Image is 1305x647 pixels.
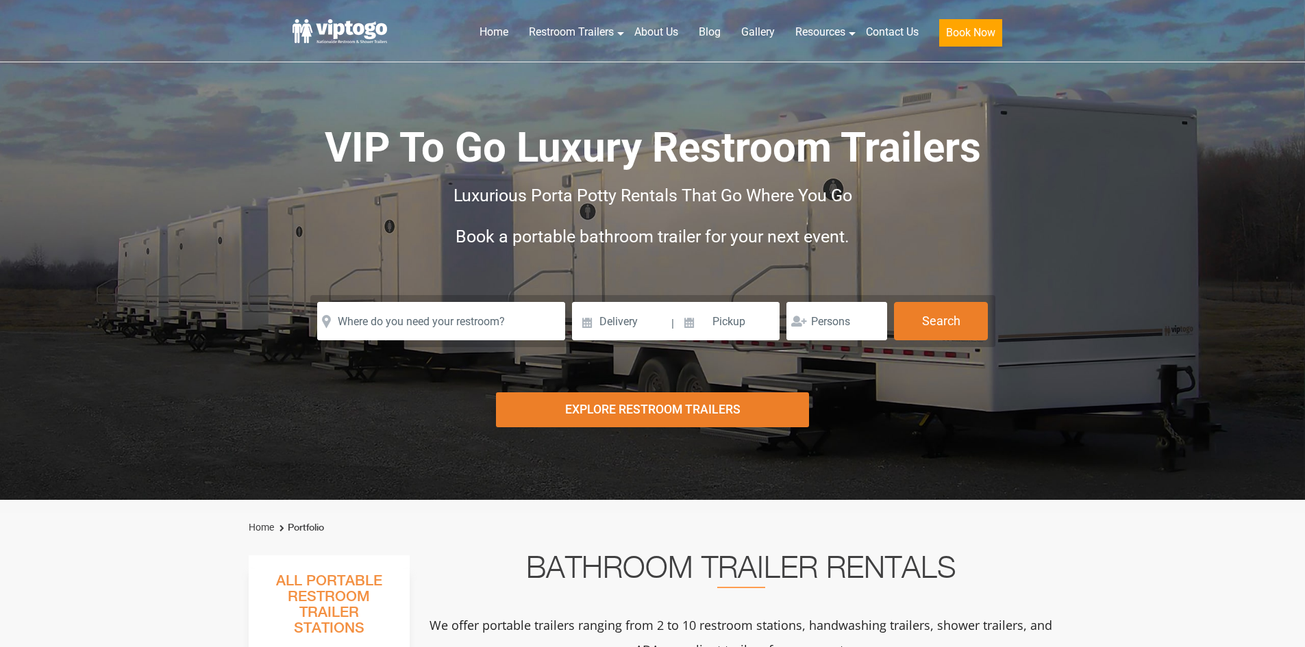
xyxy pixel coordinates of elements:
[929,17,1012,55] a: Book Now
[317,302,565,340] input: Where do you need your restroom?
[894,302,988,340] button: Search
[496,392,809,427] div: Explore Restroom Trailers
[939,19,1002,47] button: Book Now
[572,302,670,340] input: Delivery
[456,227,849,246] span: Book a portable bathroom trailer for your next event.
[276,520,324,536] li: Portfolio
[671,302,674,346] span: |
[249,522,274,533] a: Home
[786,302,887,340] input: Persons
[325,123,981,172] span: VIP To Go Luxury Restroom Trailers
[469,17,519,47] a: Home
[688,17,731,47] a: Blog
[785,17,856,47] a: Resources
[519,17,624,47] a: Restroom Trailers
[624,17,688,47] a: About Us
[428,555,1054,588] h2: Bathroom Trailer Rentals
[453,186,852,205] span: Luxurious Porta Potty Rentals That Go Where You Go
[676,302,780,340] input: Pickup
[731,17,785,47] a: Gallery
[856,17,929,47] a: Contact Us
